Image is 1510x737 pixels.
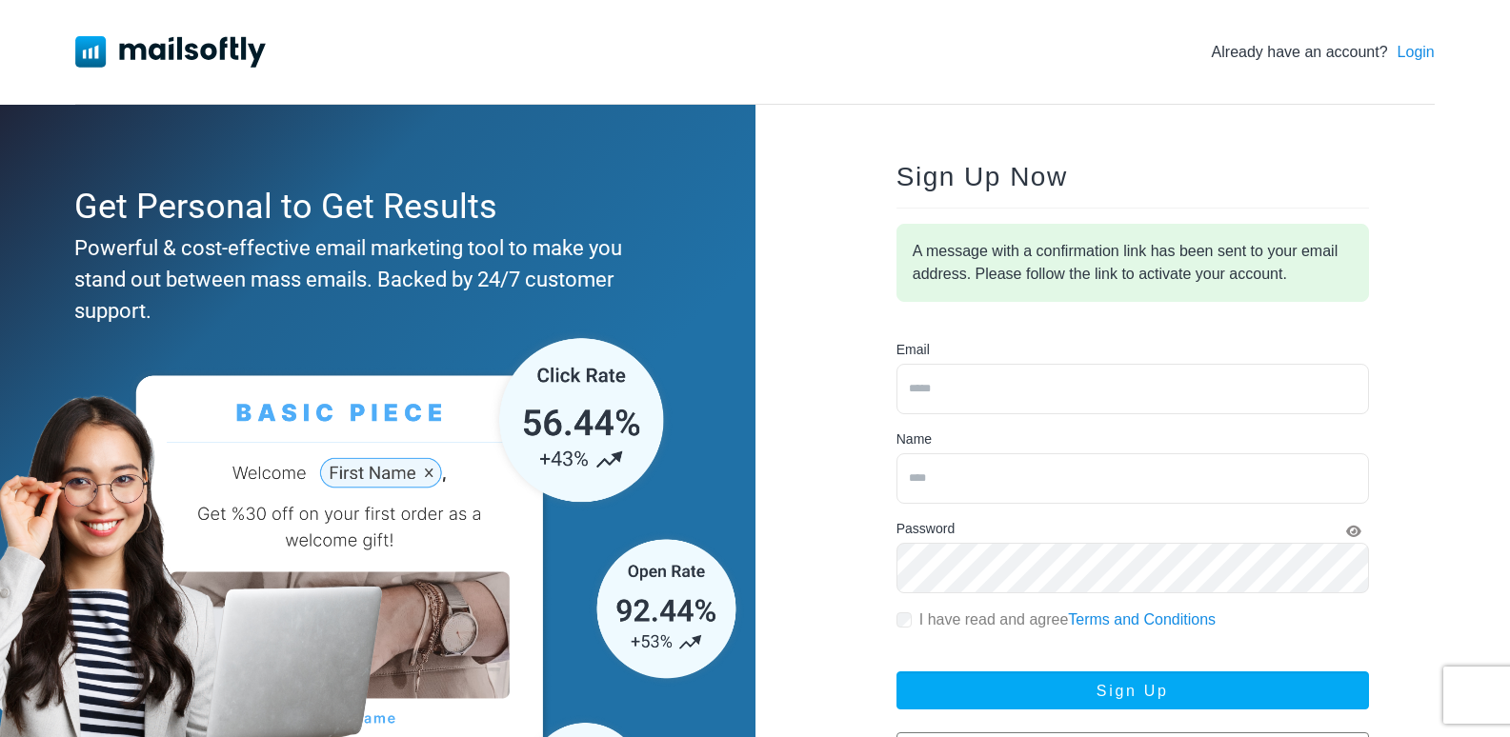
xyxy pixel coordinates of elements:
div: Already have an account? [1212,41,1435,64]
label: Password [896,519,955,539]
label: Name [896,429,932,449]
i: Show Password [1346,525,1361,538]
div: Powerful & cost-effective email marketing tool to make you stand out between mass emails. Backed ... [74,232,671,327]
span: Sign Up Now [896,162,1068,191]
img: Mailsoftly [75,36,266,67]
label: Email [896,340,930,360]
a: Terms and Conditions [1068,611,1216,627]
div: A message with a confirmation link has been sent to your email address. Please follow the link to... [896,224,1369,302]
button: Sign Up [896,671,1369,709]
div: Get Personal to Get Results [74,181,671,232]
label: I have read and agree [919,608,1216,631]
a: Login [1398,41,1435,64]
